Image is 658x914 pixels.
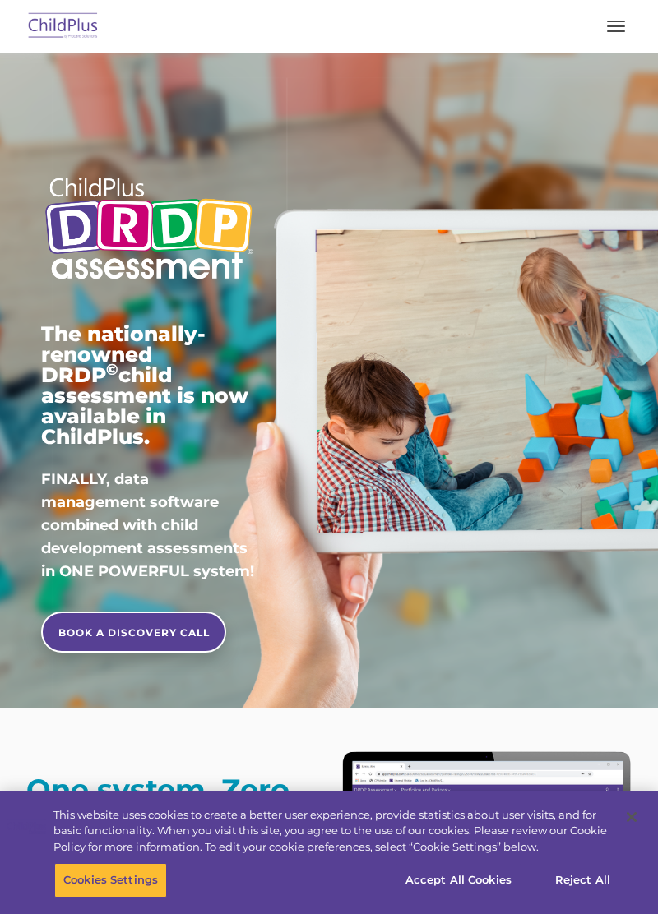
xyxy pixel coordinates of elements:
[614,799,650,835] button: Close
[41,612,226,653] a: BOOK A DISCOVERY CALL
[53,807,612,856] div: This website uses cookies to create a better user experience, provide statistics about user visit...
[396,863,521,898] button: Accept All Cookies
[106,360,118,379] sup: ©
[531,863,634,898] button: Reject All
[41,470,254,580] span: FINALLY, data management software combined with child development assessments in ONE POWERFUL sys...
[54,863,167,898] button: Cookies Settings
[26,772,290,844] strong: One system. Zero complexity.
[25,7,102,46] img: ChildPlus by Procare Solutions
[41,164,257,295] img: Copyright - DRDP Logo Light
[41,321,248,449] span: The nationally-renowned DRDP child assessment is now available in ChildPlus.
